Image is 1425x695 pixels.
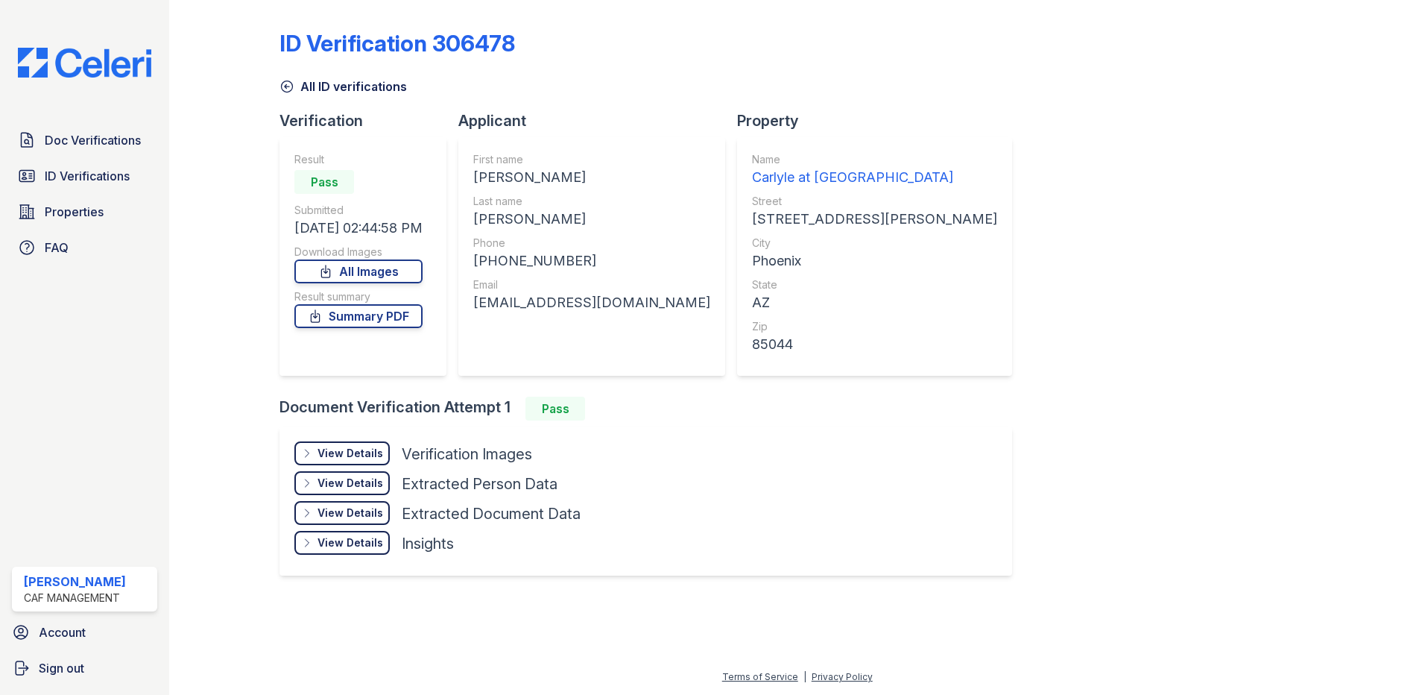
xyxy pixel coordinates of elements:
span: FAQ [45,239,69,257]
a: Name Carlyle at [GEOGRAPHIC_DATA] [752,152,997,188]
div: | [803,671,806,682]
div: Verification Images [402,444,532,465]
div: Pass [525,397,585,421]
div: Carlyle at [GEOGRAPHIC_DATA] [752,167,997,188]
div: Phoenix [752,251,997,271]
img: CE_Logo_Blue-a8612792a0a2168367f1c8372b55b34899dd931a85d93a1a3d3e32e68fde9ad4.png [6,48,163,78]
div: Download Images [294,245,423,260]
span: Doc Verifications [45,131,141,149]
div: Extracted Document Data [402,503,581,524]
div: ID Verification 306478 [279,30,515,57]
a: All ID verifications [279,78,407,95]
div: Property [737,110,1024,131]
a: Terms of Service [722,671,798,682]
div: Insights [402,533,454,554]
span: ID Verifications [45,167,130,185]
a: FAQ [12,233,157,262]
a: Doc Verifications [12,125,157,155]
div: First name [473,152,710,167]
div: View Details [317,506,383,521]
div: [EMAIL_ADDRESS][DOMAIN_NAME] [473,292,710,313]
div: CAF Management [24,591,126,606]
div: View Details [317,446,383,461]
div: State [752,277,997,292]
div: City [752,236,997,251]
div: Extracted Person Data [402,474,557,494]
span: Account [39,623,86,641]
div: [STREET_ADDRESS][PERSON_NAME] [752,209,997,230]
a: ID Verifications [12,161,157,191]
div: [PERSON_NAME] [24,573,126,591]
div: [PERSON_NAME] [473,209,710,230]
a: Account [6,617,163,647]
div: [PERSON_NAME] [473,167,710,188]
div: [PHONE_NUMBER] [473,251,710,271]
iframe: chat widget [1362,635,1410,680]
span: Sign out [39,659,84,677]
div: Last name [473,194,710,209]
div: Name [752,152,997,167]
div: View Details [317,535,383,550]
div: 85044 [752,334,997,355]
div: [DATE] 02:44:58 PM [294,218,423,239]
a: Sign out [6,653,163,683]
div: Street [752,194,997,209]
a: Summary PDF [294,304,423,328]
div: Phone [473,236,710,251]
div: Applicant [458,110,737,131]
div: Submitted [294,203,423,218]
a: Privacy Policy [812,671,873,682]
div: Result [294,152,423,167]
div: Verification [279,110,458,131]
span: Properties [45,203,104,221]
a: Properties [12,197,157,227]
div: Result summary [294,289,423,304]
div: Document Verification Attempt 1 [279,397,1024,421]
div: View Details [317,476,383,491]
div: Email [473,277,710,292]
div: Zip [752,319,997,334]
div: Pass [294,170,354,194]
a: All Images [294,260,423,283]
div: AZ [752,292,997,313]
